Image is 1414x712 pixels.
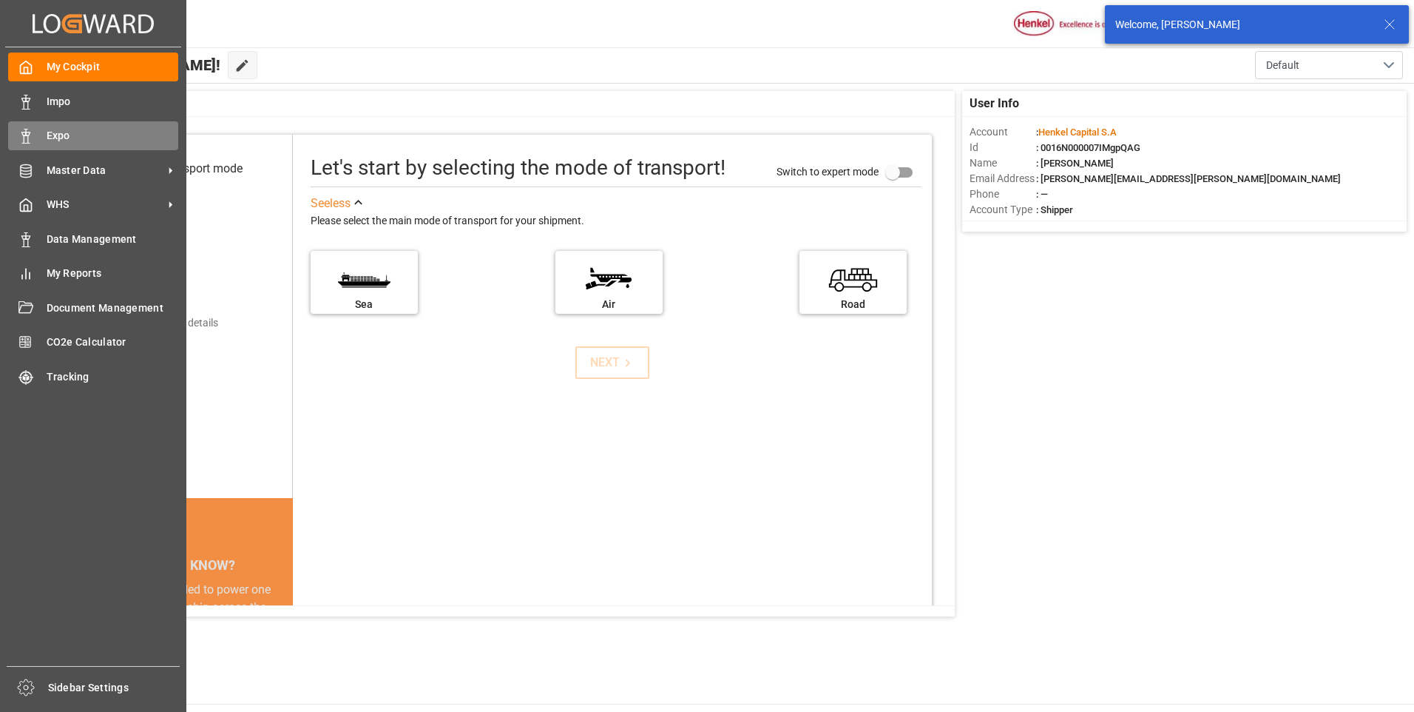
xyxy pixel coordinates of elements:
span: Switch to expert mode [777,165,879,177]
span: My Reports [47,266,179,281]
span: Email Address [970,171,1036,187]
span: Data Management [47,232,179,247]
img: Henkel%20logo.jpg_1689854090.jpg [1014,11,1138,37]
div: Add shipping details [126,315,218,331]
div: Let's start by selecting the mode of transport! [311,152,725,184]
span: : Shipper [1036,204,1073,215]
span: Account Type [970,202,1036,218]
div: Please select the main mode of transport for your shipment. [311,212,921,230]
div: See less [311,195,351,212]
span: : [PERSON_NAME][EMAIL_ADDRESS][PERSON_NAME][DOMAIN_NAME] [1036,173,1341,184]
span: WHS [47,197,163,212]
span: Tracking [47,369,179,385]
span: : [1036,127,1117,138]
div: Air [563,297,655,312]
span: Default [1266,58,1299,73]
div: Sea [318,297,410,312]
span: Henkel Capital S.A [1038,127,1117,138]
span: : 0016N000007IMgpQAG [1036,142,1140,153]
span: My Cockpit [47,59,179,75]
button: next slide / item [272,581,293,705]
a: Data Management [8,224,178,253]
span: Name [970,155,1036,171]
span: CO2e Calculator [47,335,179,350]
span: Impo [47,94,179,110]
div: Welcome, [PERSON_NAME] [1115,17,1370,33]
span: Master Data [47,163,163,178]
a: My Cockpit [8,53,178,81]
span: : [PERSON_NAME] [1036,158,1114,169]
div: NEXT [590,354,635,372]
span: Id [970,140,1036,155]
a: Document Management [8,293,178,322]
div: Road [807,297,899,312]
button: open menu [1255,51,1403,79]
a: Expo [8,121,178,150]
span: User Info [970,95,1019,112]
a: My Reports [8,259,178,288]
span: Phone [970,187,1036,202]
span: Sidebar Settings [48,680,180,696]
span: Document Management [47,300,179,316]
button: NEXT [575,346,649,379]
a: CO2e Calculator [8,328,178,357]
span: : — [1036,189,1048,200]
span: Expo [47,128,179,144]
span: Account [970,124,1036,140]
span: Hello [PERSON_NAME]! [61,51,220,79]
a: Impo [8,87,178,115]
a: Tracking [8,362,178,391]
